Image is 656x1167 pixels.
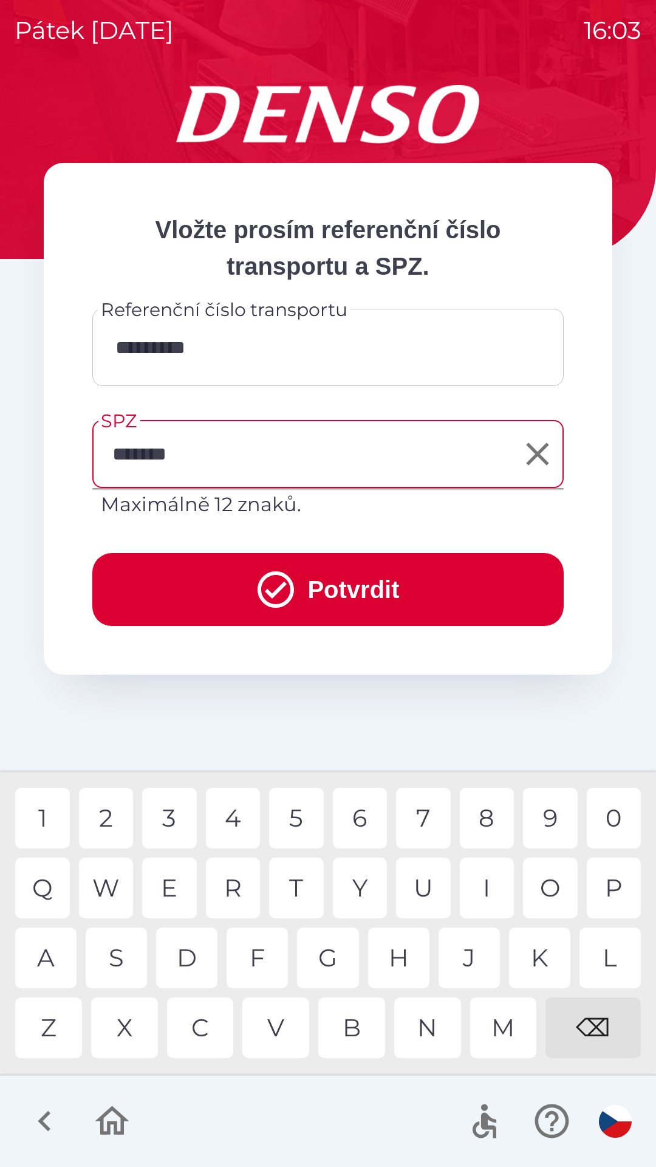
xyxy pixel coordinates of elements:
[44,85,612,143] img: Logo
[92,553,564,626] button: Potvrdit
[599,1105,632,1138] img: cs flag
[101,408,137,434] label: SPZ
[92,212,564,284] p: Vložte prosím referenční číslo transportu a SPZ.
[516,432,559,476] button: Clear
[15,12,174,49] p: pátek [DATE]
[101,490,555,519] p: Maximálně 12 znaků.
[584,12,641,49] p: 16:03
[101,297,347,323] label: Referenční číslo transportu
